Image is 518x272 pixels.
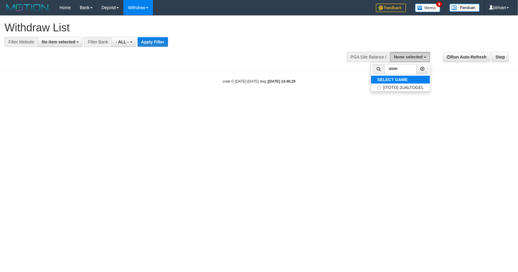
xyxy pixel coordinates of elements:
[415,4,440,12] img: Button%20Memo.svg
[371,84,430,91] label: [ITOTO] JUALTOGEL
[116,40,129,44] span: - ALL -
[377,86,381,90] input: [ITOTO] JUALTOGEL
[112,37,136,47] button: - ALL -
[376,4,406,12] img: Feedback.jpg
[5,22,339,34] h1: Withdraw List
[377,77,408,82] b: SELECT GAME
[223,79,296,84] small: code © [DATE]-[DATE] dwg |
[268,79,295,84] strong: [DATE] 14:46:29
[138,37,168,47] button: Apply Filter
[371,76,430,84] a: SELECT GAME
[443,52,491,62] a: Run Auto-Refresh
[5,37,38,47] div: Filter Website
[394,55,423,59] span: None selected
[436,2,443,7] span: 9
[347,52,390,62] div: PGA Site Balance /
[38,37,83,47] button: No item selected
[5,3,50,12] img: MOTION_logo.png
[42,40,75,44] span: No item selected
[492,52,509,62] a: Stop
[390,52,430,62] button: None selected
[84,37,112,47] div: Filter Bank
[450,4,480,12] img: panduan.png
